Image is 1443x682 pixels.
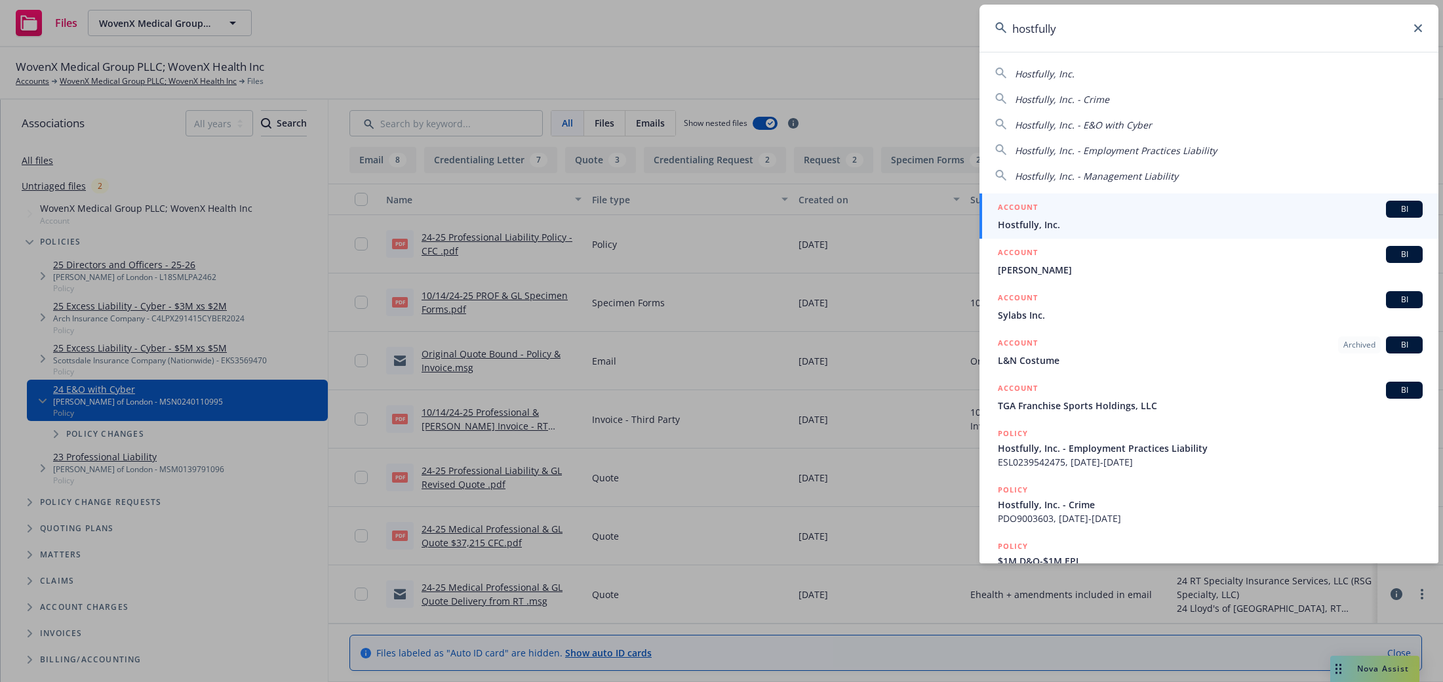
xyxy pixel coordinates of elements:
a: POLICYHostfully, Inc. - Employment Practices LiabilityESL0239542475, [DATE]-[DATE] [979,420,1438,476]
span: Hostfully, Inc. - Employment Practices Liability [998,441,1423,455]
h5: ACCOUNT [998,246,1038,262]
a: ACCOUNTBISylabs Inc. [979,284,1438,329]
span: Archived [1343,339,1375,351]
h5: ACCOUNT [998,291,1038,307]
span: Hostfully, Inc. - Management Liability [1015,170,1178,182]
span: TGA Franchise Sports Holdings, LLC [998,399,1423,412]
a: POLICYHostfully, Inc. - CrimePDO9003603, [DATE]-[DATE] [979,476,1438,532]
span: BI [1391,384,1417,396]
span: Hostfully, Inc. - E&O with Cyber [1015,119,1152,131]
span: Hostfully, Inc. [998,218,1423,231]
a: ACCOUNTBITGA Franchise Sports Holdings, LLC [979,374,1438,420]
span: ESL0239542475, [DATE]-[DATE] [998,455,1423,469]
span: $1M D&O-$1M EPL [998,554,1423,568]
h5: ACCOUNT [998,382,1038,397]
a: ACCOUNTBIHostfully, Inc. [979,193,1438,239]
span: BI [1391,203,1417,215]
h5: POLICY [998,427,1028,440]
span: Sylabs Inc. [998,308,1423,322]
h5: POLICY [998,483,1028,496]
h5: ACCOUNT [998,201,1038,216]
span: BI [1391,339,1417,351]
h5: ACCOUNT [998,336,1038,352]
span: L&N Costume [998,353,1423,367]
span: BI [1391,294,1417,306]
span: [PERSON_NAME] [998,263,1423,277]
span: Hostfully, Inc. [1015,68,1075,80]
h5: POLICY [998,540,1028,553]
a: ACCOUNTBI[PERSON_NAME] [979,239,1438,284]
input: Search... [979,5,1438,52]
span: Hostfully, Inc. - Crime [1015,93,1109,106]
span: Hostfully, Inc. - Employment Practices Liability [1015,144,1217,157]
a: POLICY$1M D&O-$1M EPL [979,532,1438,589]
span: Hostfully, Inc. - Crime [998,498,1423,511]
span: PDO9003603, [DATE]-[DATE] [998,511,1423,525]
span: BI [1391,249,1417,260]
a: ACCOUNTArchivedBIL&N Costume [979,329,1438,374]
